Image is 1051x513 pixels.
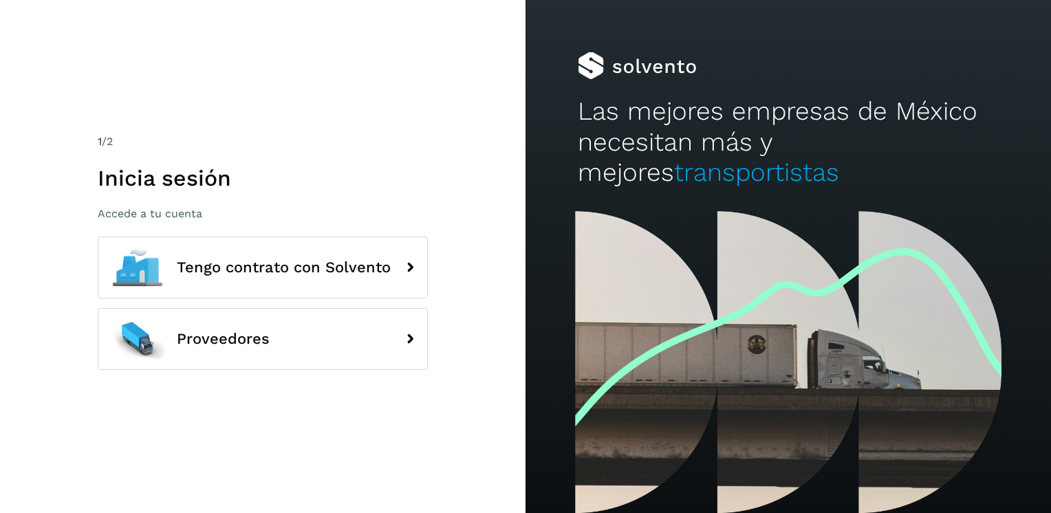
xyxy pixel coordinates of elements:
[177,259,391,276] span: Tengo contrato con Solvento
[98,133,428,150] div: /2
[98,165,428,191] h1: Inicia sesión
[98,308,428,370] button: Proveedores
[98,237,428,298] button: Tengo contrato con Solvento
[98,207,428,220] p: Accede a tu cuenta
[177,331,270,347] span: Proveedores
[674,157,839,187] span: transportistas
[578,96,998,188] h2: Las mejores empresas de México necesitan más y mejores
[98,135,102,148] span: 1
